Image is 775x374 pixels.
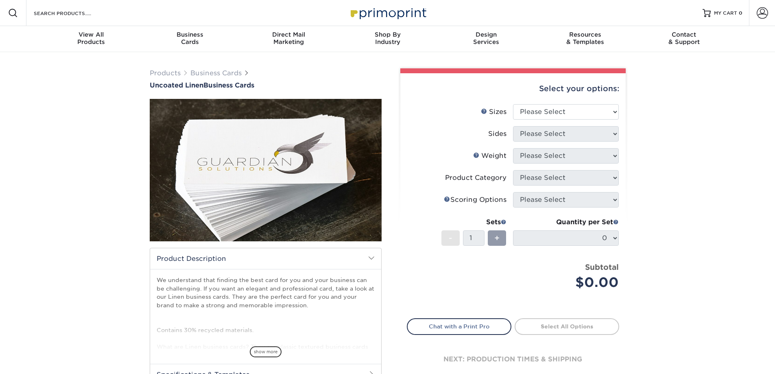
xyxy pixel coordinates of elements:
div: Products [42,31,141,46]
div: Quantity per Set [513,217,619,227]
span: - [449,232,452,244]
h2: Product Description [150,248,381,269]
span: Contact [635,31,734,38]
span: Shop By [338,31,437,38]
div: Scoring Options [444,195,506,205]
div: & Support [635,31,734,46]
div: & Templates [536,31,635,46]
a: Select All Options [515,318,619,335]
span: Business [140,31,239,38]
a: Uncoated LinenBusiness Cards [150,81,382,89]
div: Select your options: [407,73,619,104]
span: Uncoated Linen [150,81,203,89]
div: Sizes [481,107,506,117]
div: $0.00 [519,273,619,292]
div: Industry [338,31,437,46]
span: show more [250,346,282,357]
span: 0 [739,10,742,16]
div: Services [437,31,536,46]
div: Cards [140,31,239,46]
span: MY CART [714,10,737,17]
span: + [494,232,500,244]
img: Primoprint [347,4,428,22]
a: Shop ByIndustry [338,26,437,52]
a: Business Cards [190,69,242,77]
div: Sides [488,129,506,139]
a: DesignServices [437,26,536,52]
div: Product Category [445,173,506,183]
a: Products [150,69,181,77]
div: Weight [473,151,506,161]
strong: Subtotal [585,262,619,271]
div: Marketing [239,31,338,46]
a: Resources& Templates [536,26,635,52]
h1: Business Cards [150,81,382,89]
img: Uncoated Linen 01 [150,54,382,286]
span: Direct Mail [239,31,338,38]
span: Design [437,31,536,38]
span: View All [42,31,141,38]
a: BusinessCards [140,26,239,52]
a: Contact& Support [635,26,734,52]
a: Chat with a Print Pro [407,318,511,335]
a: Direct MailMarketing [239,26,338,52]
div: Sets [441,217,506,227]
span: Resources [536,31,635,38]
a: View AllProducts [42,26,141,52]
input: SEARCH PRODUCTS..... [33,8,112,18]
